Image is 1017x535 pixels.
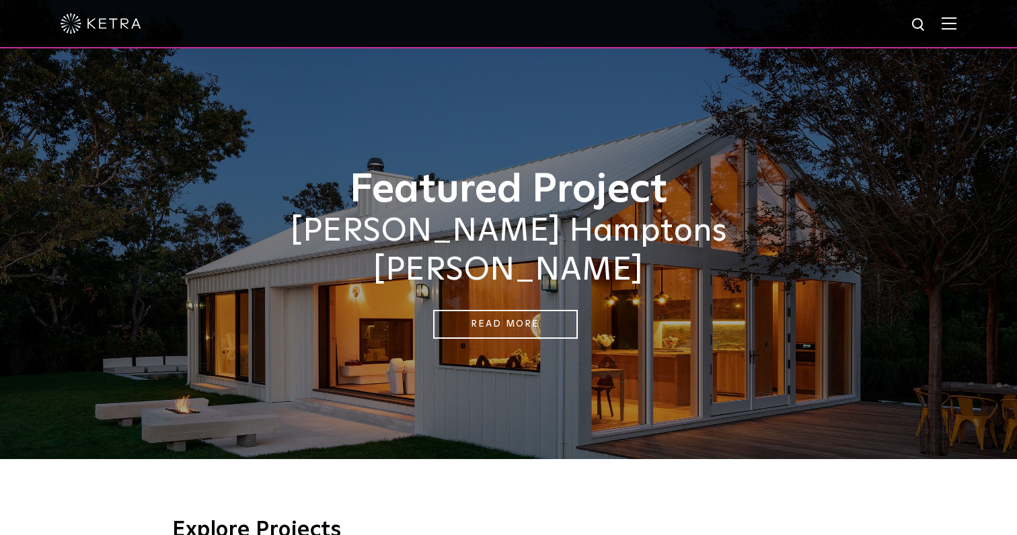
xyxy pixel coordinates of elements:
img: ketra-logo-2019-white [61,13,141,34]
img: search icon [911,17,928,34]
h2: [PERSON_NAME] Hamptons [PERSON_NAME] [172,212,845,290]
a: Read More [433,310,578,339]
img: Hamburger%20Nav.svg [942,17,956,30]
h1: Featured Project [172,168,845,212]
